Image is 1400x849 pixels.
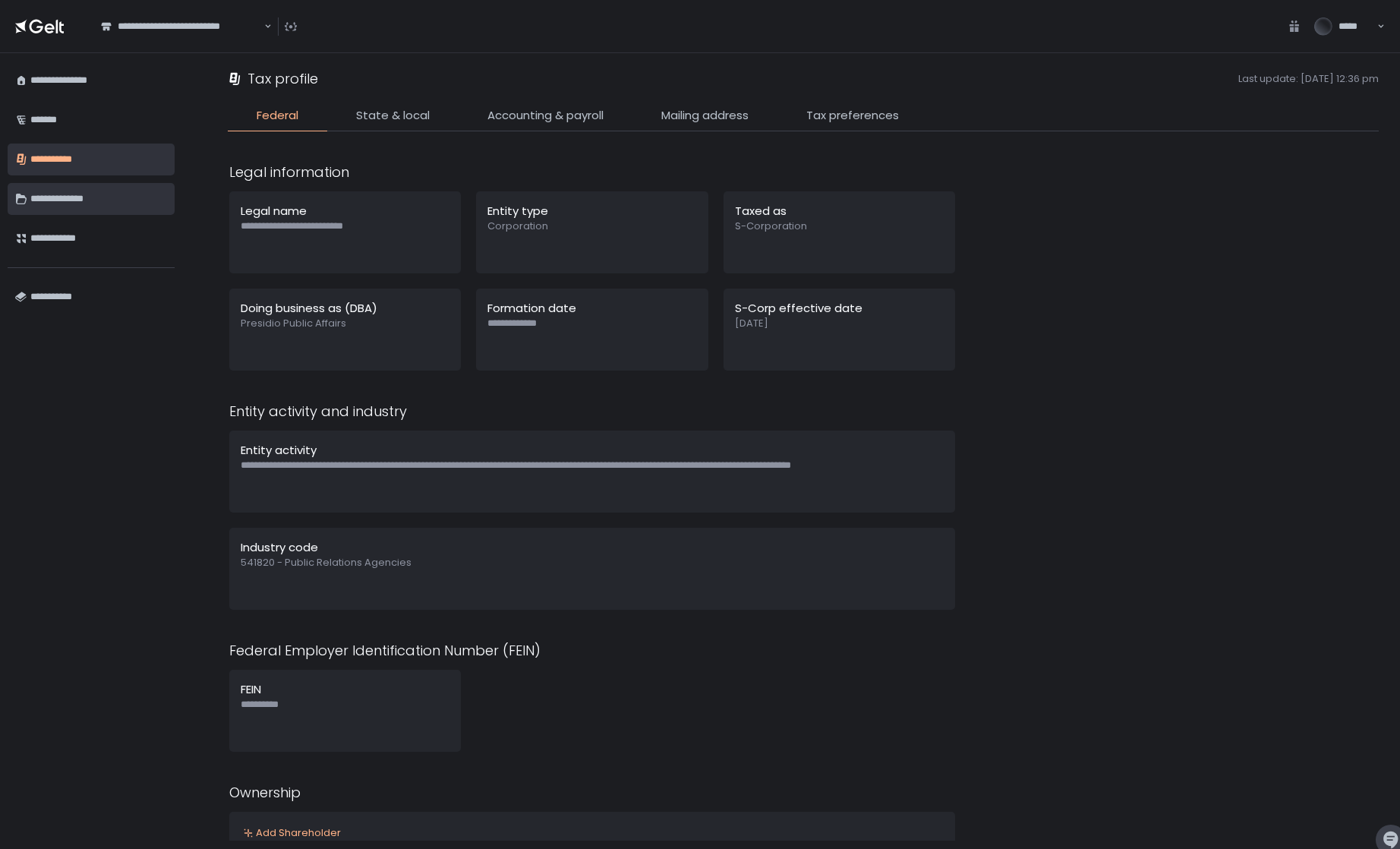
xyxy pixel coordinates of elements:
[244,826,341,840] button: Add Shareholder
[229,289,461,371] button: Doing business as (DBA)Presidio Public Affairs
[241,681,261,697] span: FEIN
[735,317,944,330] span: [DATE]
[356,107,430,125] span: State & local
[241,556,944,570] span: 541820 - Public Relations Agencies
[229,528,955,610] button: Industry code541820 - Public Relations Agencies
[724,191,955,273] button: Taxed asS-Corporation
[735,219,944,233] span: S-Corporation
[241,300,377,316] span: Doing business as (DBA)
[487,203,548,219] span: Entity type
[661,107,749,125] span: Mailing address
[241,317,449,330] span: Presidio Public Affairs
[324,72,1379,86] span: Last update: [DATE] 12:36 pm
[735,300,862,316] span: S-Corp effective date
[487,107,604,125] span: Accounting & payroll
[229,401,955,421] div: Entity activity and industry
[229,782,955,803] div: Ownership
[806,107,899,125] span: Tax preferences
[241,203,307,219] span: Legal name
[248,68,318,89] h1: Tax profile
[241,539,318,555] span: Industry code
[487,219,696,233] span: Corporation
[229,640,955,661] div: Federal Employer Identification Number (FEIN)
[257,107,298,125] span: Federal
[91,11,272,43] div: Search for option
[476,191,708,273] button: Entity typeCorporation
[724,289,955,371] button: S-Corp effective date[DATE]
[735,203,787,219] span: Taxed as
[241,442,317,458] span: Entity activity
[487,300,576,316] span: Formation date
[229,162,955,182] div: Legal information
